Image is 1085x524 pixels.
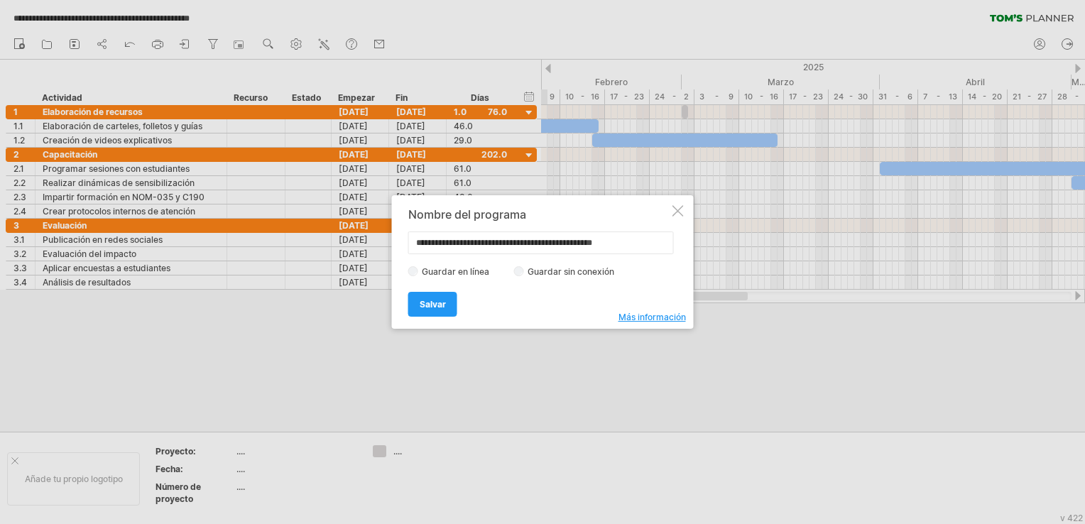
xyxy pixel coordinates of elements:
div: Nombre del programa [408,208,670,221]
label: Guardar en línea [418,266,501,277]
span: Salvar [420,299,446,310]
span: Más información [618,312,686,322]
label: Guardar sin conexión [524,266,626,277]
a: Salvar [408,292,457,317]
